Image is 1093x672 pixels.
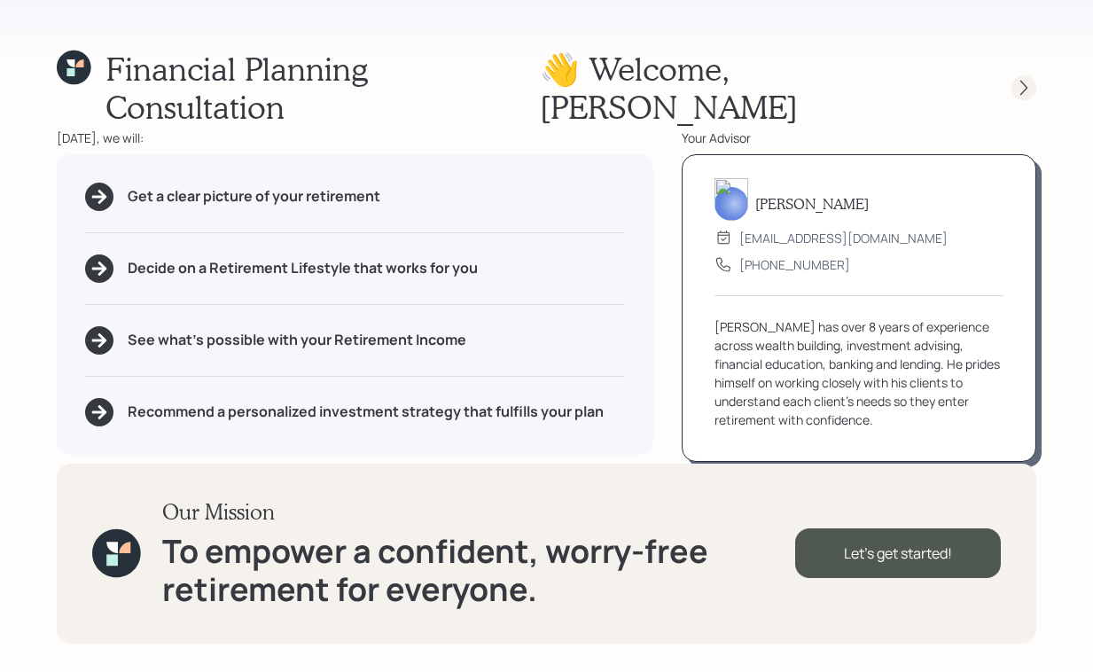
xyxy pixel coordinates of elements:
[162,532,796,608] h1: To empower a confident, worry-free retirement for everyone.
[755,195,869,212] h5: [PERSON_NAME]
[128,403,604,420] h5: Recommend a personalized investment strategy that fulfills your plan
[128,332,466,348] h5: See what's possible with your Retirement Income
[128,188,380,205] h5: Get a clear picture of your retirement
[162,499,796,525] h3: Our Mission
[739,229,948,247] div: [EMAIL_ADDRESS][DOMAIN_NAME]
[57,129,653,147] div: [DATE], we will:
[795,528,1001,578] div: Let's get started!
[128,260,478,277] h5: Decide on a Retirement Lifestyle that works for you
[714,317,1003,429] div: [PERSON_NAME] has over 8 years of experience across wealth building, investment advising, financi...
[739,255,850,274] div: [PHONE_NUMBER]
[714,178,748,221] img: james-distasi-headshot.png
[682,129,1036,147] div: Your Advisor
[105,50,540,126] h1: Financial Planning Consultation
[540,50,980,126] h1: 👋 Welcome , [PERSON_NAME]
